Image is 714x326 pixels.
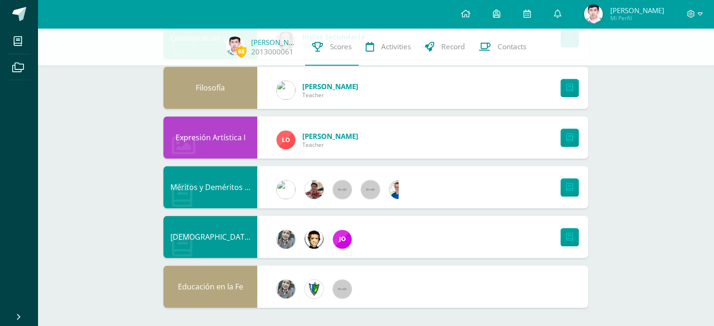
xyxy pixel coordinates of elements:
[302,131,358,141] span: [PERSON_NAME]
[498,42,526,52] span: Contacts
[163,216,257,258] div: Biblia
[305,280,323,298] img: 9f174a157161b4ddbe12118a61fed988.png
[381,42,411,52] span: Activities
[472,28,533,66] a: Contacts
[330,42,352,52] span: Scores
[359,28,418,66] a: Activities
[302,91,358,99] span: Teacher
[276,180,295,199] img: 6dfd641176813817be49ede9ad67d1c4.png
[305,180,323,199] img: cb93aa548b99414539690fcffb7d5efd.png
[276,280,295,298] img: cba4c69ace659ae4cf02a5761d9a2473.png
[305,230,323,249] img: 3c6982f7dfb72f48fca5b3f49e2de08c.png
[236,45,246,57] span: 88
[276,130,295,149] img: 59290ed508a7c2aec46e59874efad3b5.png
[610,6,664,15] span: [PERSON_NAME]
[276,230,295,249] img: cba4c69ace659ae4cf02a5761d9a2473.png
[610,14,664,22] span: Mi Perfil
[276,81,295,99] img: 6dfd641176813817be49ede9ad67d1c4.png
[302,82,358,91] span: [PERSON_NAME]
[163,67,257,109] div: Filosofía
[441,42,465,52] span: Record
[225,37,244,55] img: d23276a0ba99e3d2770d4f3bb7441573.png
[163,166,257,208] div: Méritos y Deméritos 4to. Bach. en CCLL. "D"
[163,265,257,308] div: Educación en la Fe
[333,230,352,249] img: 6614adf7432e56e5c9e182f11abb21f1.png
[584,5,603,23] img: d23276a0ba99e3d2770d4f3bb7441573.png
[333,280,352,298] img: 60x60
[389,180,408,199] img: 692ded2a22070436d299c26f70cfa591.png
[333,180,352,199] img: 60x60
[361,180,380,199] img: 60x60
[418,28,472,66] a: Record
[163,116,257,159] div: Expresión Artística I
[305,28,359,66] a: Scores
[251,47,293,57] a: 2013000061
[302,141,358,149] span: Teacher
[251,38,298,47] a: [PERSON_NAME]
